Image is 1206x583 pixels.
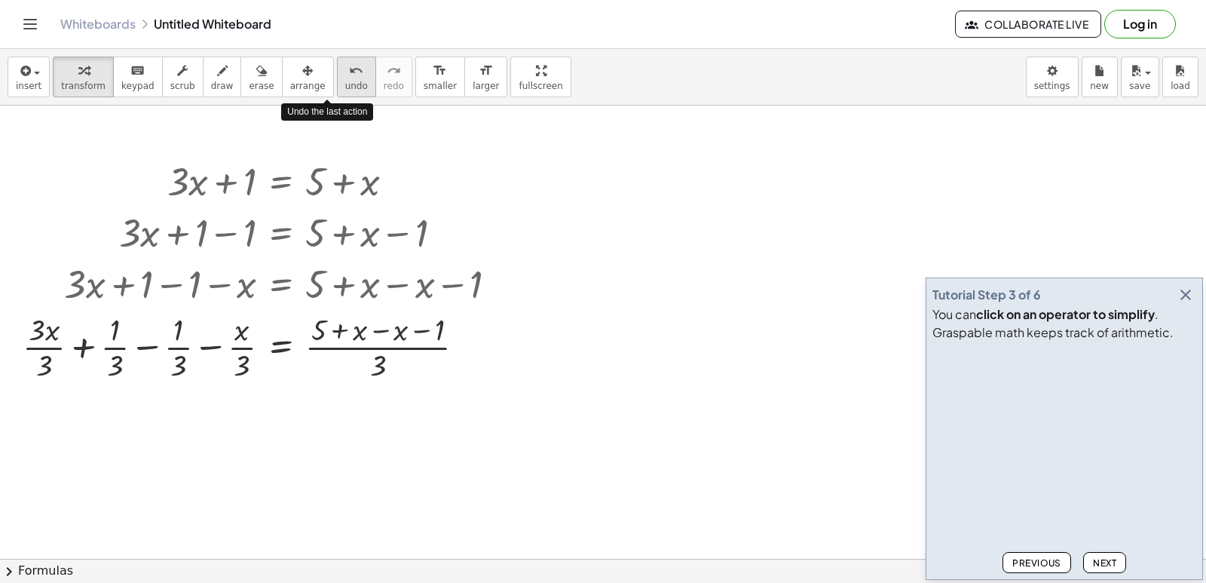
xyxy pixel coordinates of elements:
[387,62,401,80] i: redo
[510,57,571,97] button: fullscreen
[282,57,334,97] button: arrange
[60,17,136,32] a: Whiteboards
[203,57,242,97] button: draw
[211,81,234,91] span: draw
[1026,57,1079,97] button: settings
[473,81,499,91] span: larger
[113,57,163,97] button: keyboardkeypad
[1104,10,1176,38] button: Log in
[1034,81,1070,91] span: settings
[1171,81,1190,91] span: load
[349,62,363,80] i: undo
[955,11,1101,38] button: Collaborate Live
[464,57,507,97] button: format_sizelarger
[337,57,376,97] button: undoundo
[8,57,50,97] button: insert
[384,81,404,91] span: redo
[53,57,114,97] button: transform
[1012,557,1061,569] span: Previous
[249,81,274,91] span: erase
[932,286,1041,304] div: Tutorial Step 3 of 6
[479,62,493,80] i: format_size
[16,81,41,91] span: insert
[424,81,457,91] span: smaller
[1002,552,1071,573] button: Previous
[1121,57,1159,97] button: save
[375,57,412,97] button: redoredo
[345,81,368,91] span: undo
[1129,81,1150,91] span: save
[1083,552,1126,573] button: Next
[433,62,447,80] i: format_size
[121,81,155,91] span: keypad
[61,81,106,91] span: transform
[240,57,282,97] button: erase
[170,81,195,91] span: scrub
[18,12,42,36] button: Toggle navigation
[415,57,465,97] button: format_sizesmaller
[968,17,1088,31] span: Collaborate Live
[290,81,326,91] span: arrange
[1093,557,1116,569] span: Next
[1090,81,1109,91] span: new
[976,306,1155,322] b: click on an operator to simplify
[1082,57,1118,97] button: new
[519,81,562,91] span: fullscreen
[281,103,373,121] div: Undo the last action
[162,57,204,97] button: scrub
[130,62,145,80] i: keyboard
[932,305,1196,342] div: You can . Graspable math keeps track of arithmetic.
[1162,57,1198,97] button: load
